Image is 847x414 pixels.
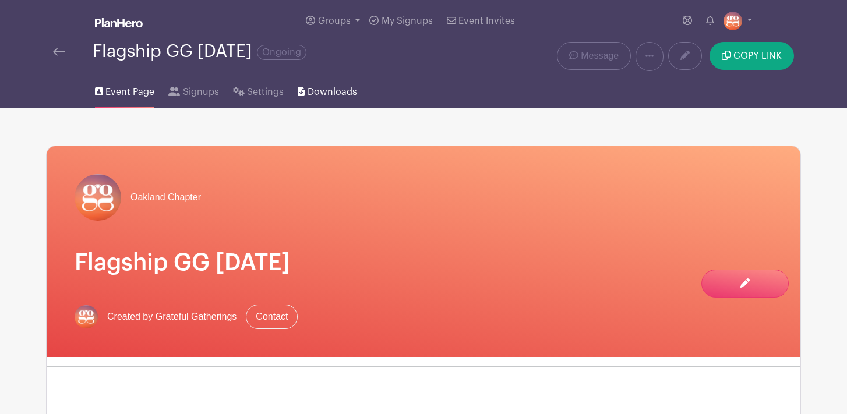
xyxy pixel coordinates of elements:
[557,42,631,70] a: Message
[724,12,742,30] img: gg-logo-planhero-final.png
[257,45,306,60] span: Ongoing
[308,85,357,99] span: Downloads
[247,85,284,99] span: Settings
[183,85,219,99] span: Signups
[298,71,357,108] a: Downloads
[581,49,619,63] span: Message
[53,48,65,56] img: back-arrow-29a5d9b10d5bd6ae65dc969a981735edf675c4d7a1fe02e03b50dbd4ba3cdb55.svg
[130,190,201,204] span: Oakland Chapter
[710,42,794,70] button: COPY LINK
[75,305,98,328] img: gg-logo-planhero-final.png
[107,310,237,324] span: Created by Grateful Gatherings
[318,16,351,26] span: Groups
[93,42,306,61] div: Flagship GG [DATE]
[168,71,218,108] a: Signups
[733,51,782,61] span: COPY LINK
[382,16,433,26] span: My Signups
[95,18,143,27] img: logo_white-6c42ec7e38ccf1d336a20a19083b03d10ae64f83f12c07503d8b9e83406b4c7d.svg
[246,305,298,329] a: Contact
[233,71,284,108] a: Settings
[75,174,121,221] img: gg-logo-planhero-final.png
[458,16,515,26] span: Event Invites
[95,71,154,108] a: Event Page
[105,85,154,99] span: Event Page
[75,249,772,277] h1: Flagship GG [DATE]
